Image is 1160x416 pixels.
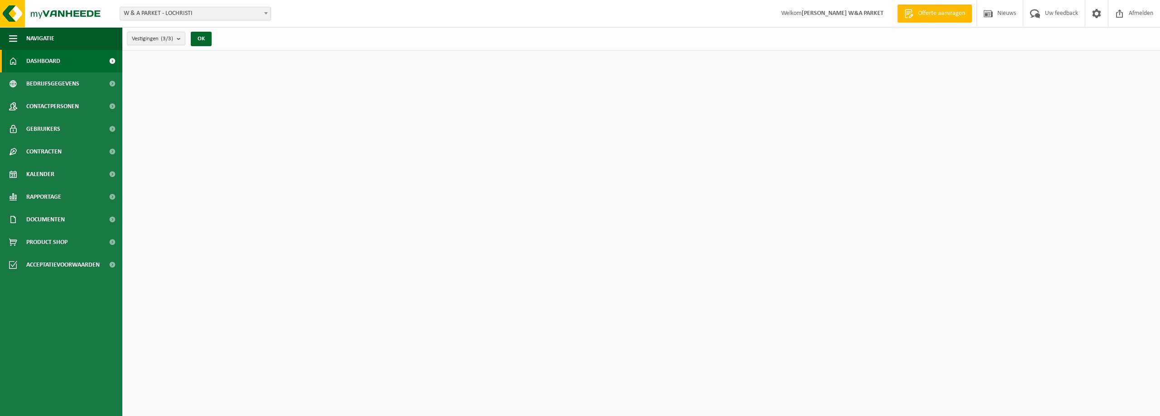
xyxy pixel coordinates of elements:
[26,27,54,50] span: Navigatie
[161,36,173,42] count: (3/3)
[191,32,212,46] button: OK
[120,7,271,20] span: W & A PARKET - LOCHRISTI
[26,118,60,140] span: Gebruikers
[26,208,65,231] span: Documenten
[26,72,79,95] span: Bedrijfsgegevens
[127,32,185,45] button: Vestigingen(3/3)
[26,50,60,72] span: Dashboard
[26,186,61,208] span: Rapportage
[26,231,68,253] span: Product Shop
[132,32,173,46] span: Vestigingen
[916,9,967,18] span: Offerte aanvragen
[26,140,62,163] span: Contracten
[26,253,100,276] span: Acceptatievoorwaarden
[26,95,79,118] span: Contactpersonen
[802,10,884,17] strong: [PERSON_NAME] W&A PARKET
[897,5,972,23] a: Offerte aanvragen
[26,163,54,186] span: Kalender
